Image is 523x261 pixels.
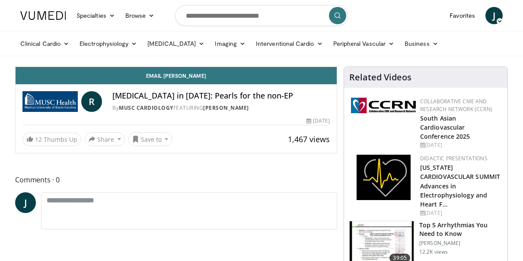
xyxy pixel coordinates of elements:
a: Clinical Cardio [15,35,74,52]
img: VuMedi Logo [20,11,66,20]
img: MUSC Cardiology [22,91,78,112]
span: 12 [35,135,42,143]
a: Electrophysiology [74,35,142,52]
a: [PERSON_NAME] [203,104,249,111]
a: [MEDICAL_DATA] [142,35,210,52]
a: [US_STATE] CARDIOVASCULAR SUMMIT Advances in Electrophysiology and Heart F… [420,163,500,208]
p: 12.2K views [419,248,448,255]
a: Collaborative CME and Research Network (CCRN) [420,98,492,113]
a: Interventional Cardio [251,35,328,52]
a: MUSC Cardiology [119,104,173,111]
div: [DATE] [420,141,501,149]
img: a04ee3ba-8487-4636-b0fb-5e8d268f3737.png.150x105_q85_autocrop_double_scale_upscale_version-0.2.png [351,98,416,113]
p: [PERSON_NAME] [419,240,502,247]
button: Save to [128,132,172,146]
input: Search topics, interventions [175,5,348,26]
a: J [485,7,503,24]
h4: Related Videos [349,72,411,83]
span: 1,467 views [288,134,330,144]
h3: Top 5 Arrhythmias You Need to Know [419,221,502,238]
div: By FEATURING [112,104,330,112]
a: Browse [120,7,160,24]
img: 1860aa7a-ba06-47e3-81a4-3dc728c2b4cf.png.150x105_q85_autocrop_double_scale_upscale_version-0.2.png [357,155,411,200]
div: [DATE] [420,209,501,217]
div: Didactic Presentations [420,155,501,162]
a: Imaging [210,35,251,52]
a: R [81,91,102,112]
div: [DATE] [306,117,330,125]
h4: [MEDICAL_DATA] in [DATE]: Pearls for the non-EP [112,91,330,101]
a: Specialties [71,7,120,24]
a: 12 Thumbs Up [22,133,81,146]
a: Email [PERSON_NAME] [16,67,337,84]
a: Peripheral Vascular [328,35,399,52]
button: Share [85,132,125,146]
a: Favorites [444,7,480,24]
a: Business [399,35,443,52]
a: J [15,192,36,213]
a: South Asian Cardiovascular Conference 2025 [420,114,470,140]
span: Comments 0 [15,174,337,185]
